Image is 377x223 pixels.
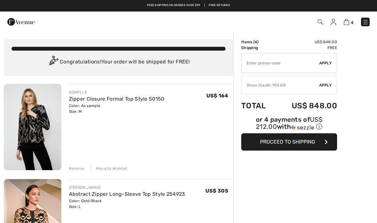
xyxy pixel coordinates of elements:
[319,82,332,88] span: Apply
[204,3,205,8] span: |
[209,3,230,8] a: Free Returns
[7,18,35,24] a: 1ère Avenue
[69,89,165,95] div: COMPLI K
[275,39,337,45] td: US$ 848.00
[260,139,315,145] span: Proceed to Shipping
[242,82,319,88] div: Store Credit: 193.00
[331,19,336,25] img: My Info
[241,133,337,151] button: Proceed to Shipping
[319,60,332,66] span: Apply
[241,95,275,117] td: Total
[47,56,60,69] img: Congratulation2.svg
[69,103,165,114] div: Color: As sample Size: M
[241,117,337,133] div: or 4 payments ofUS$ 212.00withSezzle Click to learn more about Sezzle
[344,18,353,26] a: 4
[256,116,322,130] span: US$ 212.00
[241,45,275,51] td: Shipping
[12,56,226,69] div: Congratulations! Your order will be shipped for FREE!
[242,54,319,73] input: Promo code
[275,45,337,51] td: Free
[206,93,228,99] span: US$ 164
[69,198,185,210] div: Color: Gold/Black Size: L
[69,166,85,171] div: Remove
[205,188,228,194] span: US$ 305
[344,19,349,25] img: Shopping Bag
[147,3,200,8] a: Free shipping on orders over $99
[318,19,323,25] img: Search
[241,117,337,131] div: or 4 payments of with
[69,96,165,102] a: Zipper Closure Formal Top Style 50150
[241,39,275,45] td: Items ( )
[291,125,314,130] img: Sezzle
[69,191,185,197] a: Abstract Zipper Long-Sleeve Top Style 254923
[255,40,257,44] span: 4
[275,95,337,117] td: US$ 848.00
[7,15,35,28] img: 1ère Avenue
[351,20,353,25] span: 4
[362,19,369,25] img: Menu
[69,185,185,190] div: [PERSON_NAME]
[4,84,61,170] img: Zipper Closure Formal Top Style 50150
[91,166,127,171] div: Move to Wishlist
